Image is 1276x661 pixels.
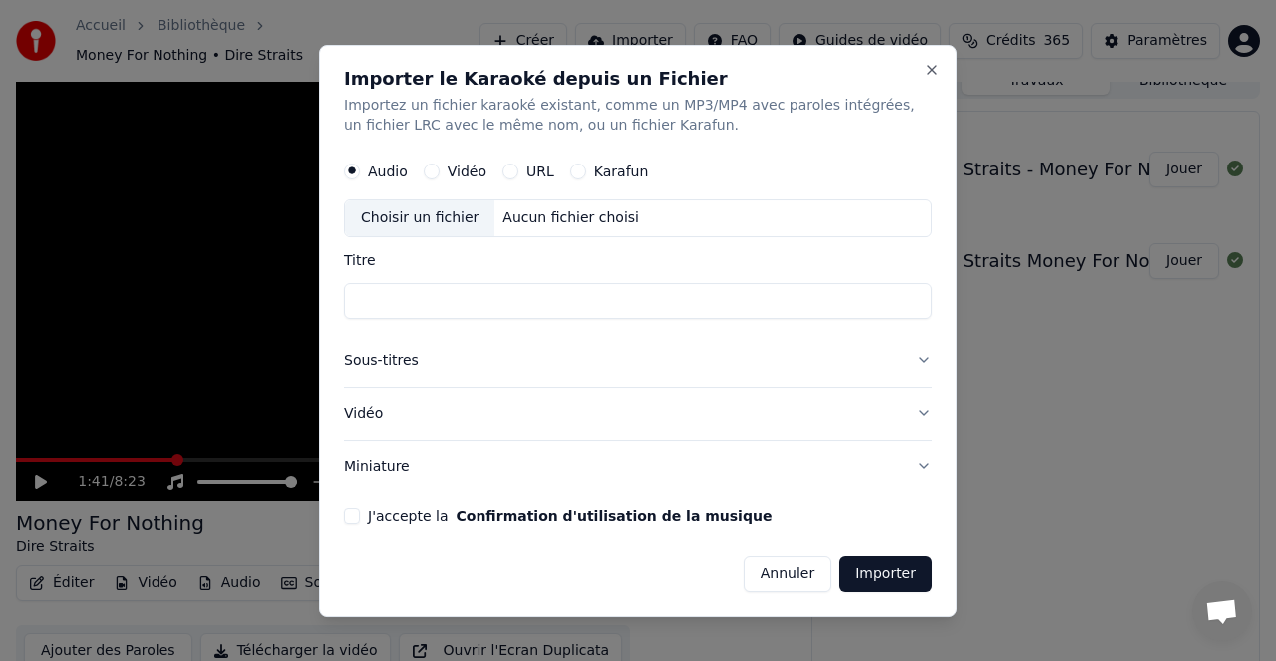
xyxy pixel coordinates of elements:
button: Miniature [344,440,932,492]
button: J'accepte la [456,508,772,522]
div: Aucun fichier choisi [494,208,647,228]
label: Vidéo [448,165,486,178]
label: J'accepte la [368,508,772,522]
h2: Importer le Karaoké depuis un Fichier [344,70,932,88]
p: Importez un fichier karaoké existant, comme un MP3/MP4 avec paroles intégrées, un fichier LRC ave... [344,96,932,136]
button: Annuler [744,555,831,591]
button: Sous-titres [344,335,932,387]
div: Choisir un fichier [345,200,494,236]
label: Karafun [594,165,649,178]
label: Audio [368,165,408,178]
label: Titre [344,253,932,267]
button: Vidéo [344,387,932,439]
button: Importer [839,555,932,591]
label: URL [526,165,554,178]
